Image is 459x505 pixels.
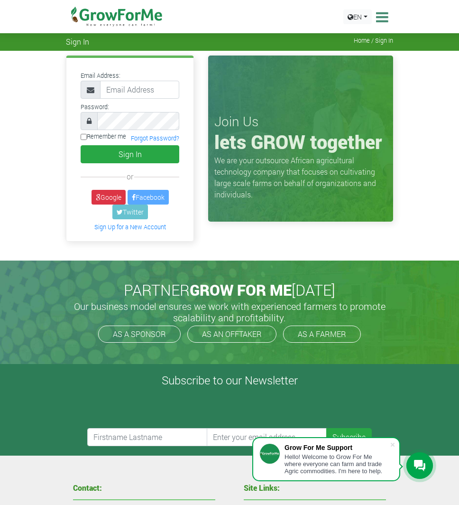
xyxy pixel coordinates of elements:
a: Forgot Password? [131,134,179,142]
button: Sign In [81,145,179,163]
a: AS AN OFFTAKER [187,326,276,343]
label: Email Address: [81,71,120,80]
div: or [81,171,179,182]
a: EN [343,9,372,24]
p: We are your outsource African agricultural technology company that focuses on cultivating large s... [214,155,387,200]
label: Remember me [81,132,126,141]
h5: Our business model ensures we work with experienced farmers to promote scalability and profitabil... [68,300,391,323]
h2: PARTNER [DATE] [70,281,389,299]
h3: Join Us [214,113,387,130]
button: Subscribe [326,428,372,446]
span: GROW FOR ME [190,280,292,300]
a: Google [92,190,126,205]
div: Grow For Me Support [285,444,390,451]
h4: Site Links: [244,484,386,492]
input: Firstname Lastname [87,428,208,446]
iframe: reCAPTCHA [87,391,231,428]
h4: Contact: [73,484,215,492]
span: Home / Sign In [354,37,393,44]
label: Password: [81,103,109,112]
input: Enter your email address [207,428,327,446]
h1: lets GROW together [214,131,387,153]
a: AS A SPONSOR [98,326,181,343]
div: Hello! Welcome to Grow For Me where everyone can farm and trade Agric commodities. I'm here to help. [285,453,390,475]
h4: Subscribe to our Newsletter [12,374,447,387]
a: Sign Up for a New Account [94,223,166,231]
input: Remember me [81,134,87,140]
input: Email Address [100,81,179,99]
span: Sign In [66,37,89,46]
a: AS A FARMER [283,326,361,343]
